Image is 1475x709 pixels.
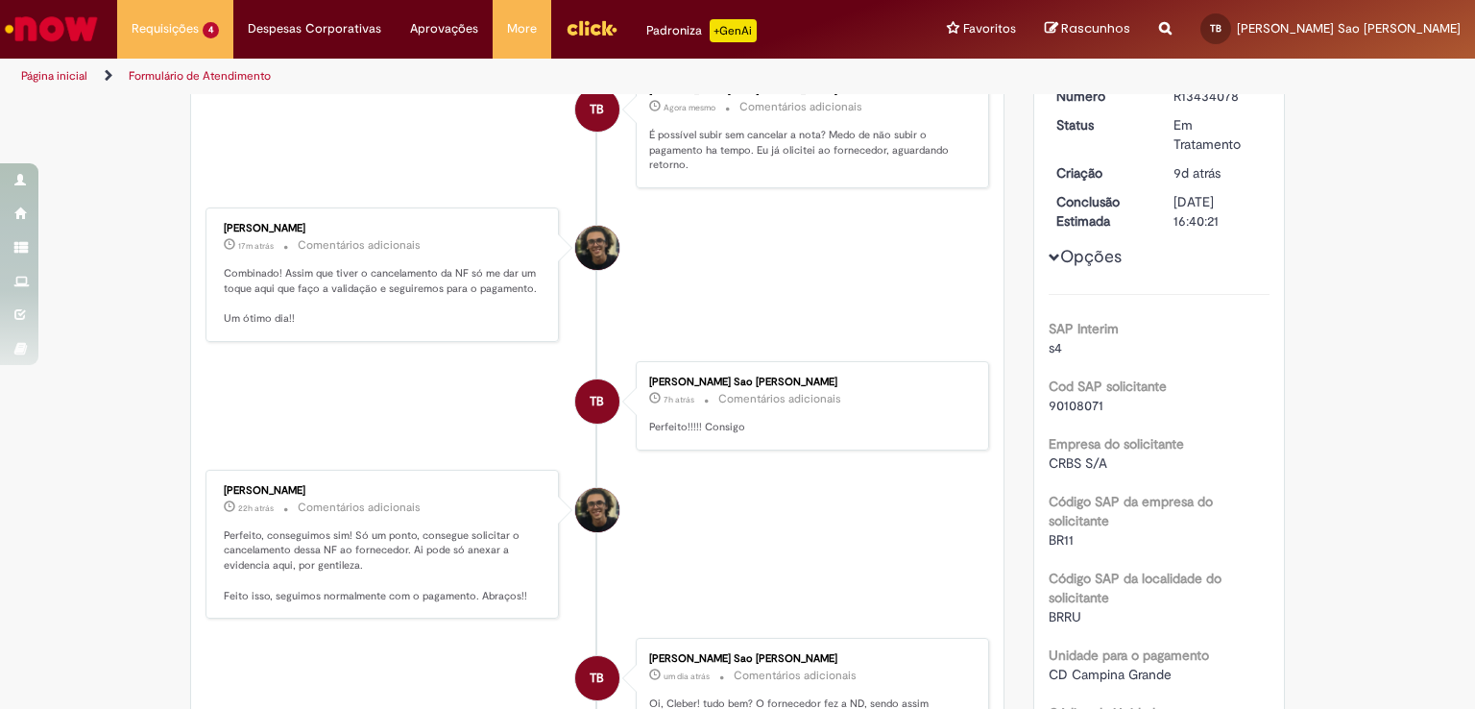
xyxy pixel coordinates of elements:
dt: Criação [1042,163,1160,183]
b: Empresa do solicitante [1049,435,1184,452]
span: Aprovações [410,19,478,38]
span: Rascunhos [1061,19,1130,37]
div: Padroniza [646,19,757,42]
time: 29/08/2025 18:30:01 [664,102,715,113]
span: 17m atrás [238,240,274,252]
span: 90108071 [1049,397,1103,414]
span: um dia atrás [664,671,710,682]
img: ServiceNow [2,10,101,48]
div: [DATE] 16:40:21 [1173,192,1263,231]
span: TB [590,86,604,133]
span: Agora mesmo [664,102,715,113]
p: Perfeito, conseguimos sim! Só um ponto, consegue solicitar o cancelamento dessa NF ao fornecedor.... [224,528,544,604]
div: Taiana Costa Sao Paulo Baqueiro [575,87,619,132]
span: 7h atrás [664,394,694,405]
time: 20/08/2025 18:37:59 [1173,164,1221,182]
div: [PERSON_NAME] [224,485,544,497]
time: 29/08/2025 18:13:16 [238,240,274,252]
span: 9d atrás [1173,164,1221,182]
div: Taiana Costa Sao Paulo Baqueiro [575,379,619,424]
span: Requisições [132,19,199,38]
span: TB [590,379,604,425]
div: Cleber Gressoni Rodrigues [575,226,619,270]
span: More [507,19,537,38]
div: Taiana Costa Sao Paulo Baqueiro [575,656,619,700]
b: Código SAP da localidade do solicitante [1049,570,1221,606]
span: CD Campina Grande [1049,666,1172,683]
p: Combinado! Assim que tiver o cancelamento da NF só me dar um toque aqui que faço a validação e se... [224,266,544,327]
small: Comentários adicionais [718,391,841,407]
p: Perfeito!!!!! Consigo [649,420,969,435]
dt: Status [1042,115,1160,134]
dt: Número [1042,86,1160,106]
a: Formulário de Atendimento [129,68,271,84]
span: TB [1210,22,1221,35]
span: Favoritos [963,19,1016,38]
span: s4 [1049,339,1062,356]
b: Unidade para o pagamento [1049,647,1209,664]
small: Comentários adicionais [298,500,421,516]
span: TB [590,655,604,701]
div: [PERSON_NAME] [224,223,544,234]
time: 29/08/2025 11:03:30 [664,394,694,405]
div: [PERSON_NAME] Sao [PERSON_NAME] [649,653,969,665]
span: [PERSON_NAME] Sao [PERSON_NAME] [1237,20,1461,37]
time: 28/08/2025 14:36:56 [664,671,710,682]
div: R13434078 [1173,86,1263,106]
small: Comentários adicionais [734,668,857,684]
span: BR11 [1049,531,1074,549]
a: Rascunhos [1045,20,1130,38]
div: 20/08/2025 18:37:59 [1173,163,1263,183]
dt: Conclusão Estimada [1042,192,1160,231]
small: Comentários adicionais [739,99,862,115]
p: +GenAi [710,19,757,42]
b: Cod SAP solicitante [1049,378,1167,395]
span: BRRU [1049,608,1081,625]
img: click_logo_yellow_360x200.png [566,13,617,42]
b: Código SAP da empresa do solicitante [1049,493,1213,529]
div: Cleber Gressoni Rodrigues [575,488,619,532]
ul: Trilhas de página [14,59,969,94]
div: Em Tratamento [1173,115,1263,154]
p: É possível subir sem cancelar a nota? Medo de não subir o pagamento ha tempo. Eu já olicitei ao f... [649,128,969,173]
b: SAP Interim [1049,320,1119,337]
span: 4 [203,22,219,38]
small: Comentários adicionais [298,237,421,254]
time: 28/08/2025 20:46:51 [238,502,274,514]
a: Página inicial [21,68,87,84]
span: 22h atrás [238,502,274,514]
div: [PERSON_NAME] Sao [PERSON_NAME] [649,377,969,388]
span: CRBS S/A [1049,454,1107,472]
span: Despesas Corporativas [248,19,381,38]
